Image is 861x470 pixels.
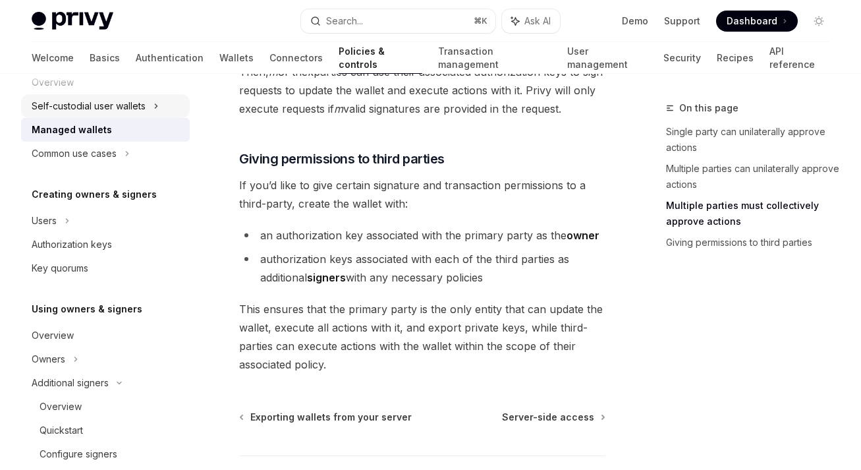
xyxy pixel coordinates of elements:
div: Configure signers [40,446,117,462]
a: Overview [21,324,190,347]
a: User management [567,42,648,74]
a: Connectors [269,42,323,74]
span: Ask AI [524,15,551,28]
div: Overview [32,328,74,343]
span: On this page [679,100,738,116]
span: If you’d like to give certain signature and transaction permissions to a third-party, create the ... [239,176,605,213]
a: Policies & controls [339,42,422,74]
em: m [334,102,343,115]
a: Authorization keys [21,233,190,256]
div: Self-custodial user wallets [32,98,146,114]
a: Welcome [32,42,74,74]
a: Key quorums [21,256,190,280]
div: Authorization keys [32,237,112,252]
span: Server-side access [502,411,594,424]
li: authorization keys associated with each of the third parties as additional with any necessary pol... [239,250,605,287]
a: API reference [769,42,829,74]
a: Single party can unilaterally approve actions [666,121,840,158]
a: Transaction management [438,42,551,74]
a: Managed wallets [21,118,190,142]
span: Then, of the parties can use their associated authorization keys to sign requests to update the w... [239,63,605,118]
div: Overview [40,399,82,415]
a: Overview [21,395,190,419]
a: Demo [622,15,648,28]
h5: Using owners & signers [32,301,142,317]
a: Dashboard [716,11,798,32]
button: Ask AI [502,9,560,33]
div: Managed wallets [32,122,112,138]
span: Giving permissions to third parties [239,150,445,168]
div: Quickstart [40,423,83,438]
a: Server-side access [502,411,604,424]
div: Owners [32,351,65,367]
a: Authentication [136,42,204,74]
img: light logo [32,12,113,30]
a: Support [664,15,700,28]
div: Additional signers [32,375,109,391]
h5: Creating owners & signers [32,187,157,202]
a: Security [663,42,701,74]
div: Users [32,213,57,229]
div: Key quorums [32,260,88,276]
a: Multiple parties can unilaterally approve actions [666,158,840,195]
div: Common use cases [32,146,117,162]
button: Toggle dark mode [808,11,829,32]
a: Configure signers [21,442,190,466]
strong: owner [567,229,599,242]
span: ⌘ K [474,16,487,26]
span: This ensures that the primary party is the only entity that can update the wallet, execute all ac... [239,300,605,374]
a: Exporting wallets from your server [240,411,412,424]
a: Multiple parties must collectively approve actions [666,195,840,232]
span: Dashboard [727,15,777,28]
strong: signers [307,271,346,284]
a: Basics [90,42,120,74]
a: Giving permissions to third parties [666,232,840,253]
a: Recipes [717,42,754,74]
a: Quickstart [21,419,190,442]
li: an authorization key associated with the primary party as the [239,226,605,245]
button: Search...⌘K [301,9,495,33]
a: Wallets [219,42,254,74]
span: Exporting wallets from your server [250,411,412,424]
div: Search... [326,13,363,29]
